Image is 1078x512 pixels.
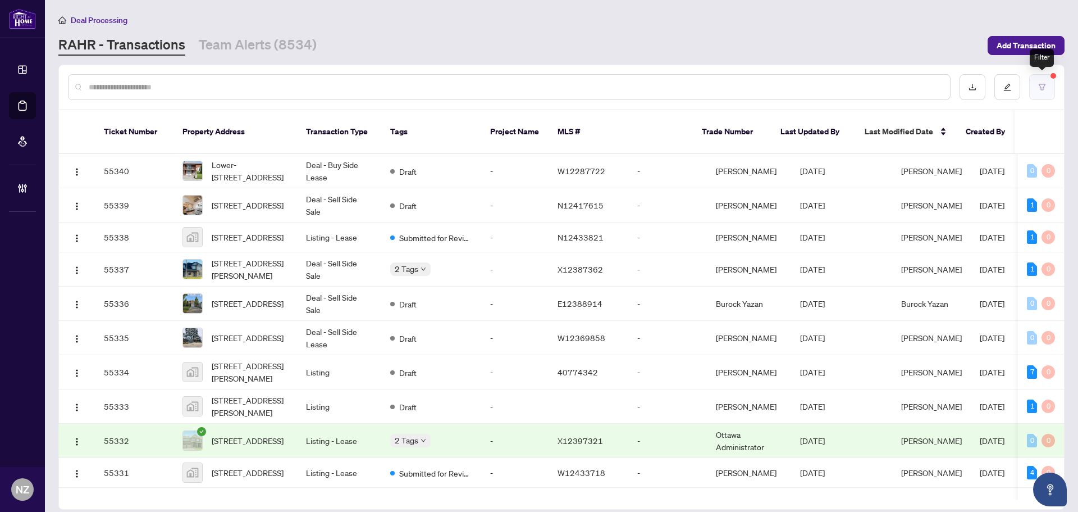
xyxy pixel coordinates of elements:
div: 7 [1027,365,1037,379]
img: Logo [72,334,81,343]
span: [STREET_ADDRESS][PERSON_NAME] [212,360,288,384]
span: [DATE] [800,436,825,446]
td: 55340 [95,154,173,188]
span: [DATE] [800,468,825,478]
div: 0 [1042,466,1055,479]
div: 1 [1027,230,1037,244]
img: thumbnail-img [183,397,202,416]
td: Deal - Sell Side Sale [297,252,381,287]
span: [STREET_ADDRESS] [212,332,284,344]
span: W12433718 [558,468,605,478]
span: [DATE] [800,401,825,411]
span: [DATE] [800,166,825,176]
img: thumbnail-img [183,228,202,247]
img: thumbnail-img [183,161,202,180]
td: - [481,458,549,488]
span: Draft [399,298,417,310]
td: Listing [297,389,381,424]
a: RAHR - Transactions [58,35,185,56]
div: 1 [1027,400,1037,413]
div: 0 [1027,331,1037,345]
span: [DATE] [800,200,825,210]
div: 0 [1042,434,1055,447]
span: [DATE] [800,333,825,343]
span: [STREET_ADDRESS] [212,297,284,310]
span: E12388914 [558,298,602,309]
td: [PERSON_NAME] [707,321,791,355]
span: Draft [399,366,417,379]
th: Ticket Number [95,110,173,154]
img: Logo [72,167,81,176]
span: X12397321 [558,436,603,446]
span: [STREET_ADDRESS][PERSON_NAME] [212,394,288,419]
img: Logo [72,202,81,211]
span: filter [1038,83,1046,91]
span: 2 Tags [395,434,418,447]
span: Last Modified Date [865,125,933,138]
td: Ottawa Administrator [707,424,791,458]
span: [PERSON_NAME] [901,232,962,242]
td: - [628,154,707,188]
span: [PERSON_NAME] [901,333,962,343]
span: 2 Tags [395,262,418,275]
td: [PERSON_NAME] [707,188,791,223]
span: down [421,438,426,443]
td: Deal - Sell Side Sale [297,287,381,321]
span: Deal Processing [71,15,127,25]
td: Burock Yazan [707,287,791,321]
span: [STREET_ADDRESS] [212,231,284,243]
span: Draft [399,401,417,413]
td: 55334 [95,355,173,389]
th: Last Updated By [771,110,856,154]
img: thumbnail-img [183,431,202,450]
td: [PERSON_NAME] [707,389,791,424]
span: [PERSON_NAME] [901,166,962,176]
button: Logo [68,196,86,214]
button: Add Transaction [988,36,1065,55]
span: check-circle [197,427,206,436]
button: edit [994,74,1020,100]
div: 0 [1042,297,1055,310]
img: Logo [72,234,81,243]
span: N12433821 [558,232,604,242]
span: [DATE] [980,468,1004,478]
td: - [481,223,549,252]
th: Transaction Type [297,110,381,154]
span: Draft [399,165,417,178]
button: Logo [68,363,86,381]
td: 55337 [95,252,173,287]
img: thumbnail-img [183,463,202,482]
td: - [481,355,549,389]
th: MLS # [549,110,693,154]
td: 55335 [95,321,173,355]
span: [DATE] [980,166,1004,176]
td: - [628,321,707,355]
span: down [421,266,426,272]
div: 0 [1042,164,1055,178]
td: - [628,287,707,321]
div: 0 [1042,230,1055,244]
span: [DATE] [980,367,1004,377]
span: [PERSON_NAME] [901,401,962,411]
th: Project Name [481,110,549,154]
span: W12287722 [558,166,605,176]
td: Deal - Sell Side Lease [297,321,381,355]
div: 1 [1027,262,1037,276]
div: 0 [1027,434,1037,447]
span: download [969,83,976,91]
td: - [628,252,707,287]
img: logo [9,8,36,29]
span: [DATE] [800,367,825,377]
button: Logo [68,162,86,180]
button: Logo [68,260,86,278]
div: 0 [1027,164,1037,178]
span: N12417615 [558,200,604,210]
td: - [481,321,549,355]
img: thumbnail-img [183,363,202,382]
img: thumbnail-img [183,260,202,279]
th: Last Modified Date [856,110,957,154]
td: 55338 [95,223,173,252]
button: Logo [68,228,86,246]
td: [PERSON_NAME] [707,355,791,389]
td: 55331 [95,458,173,488]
